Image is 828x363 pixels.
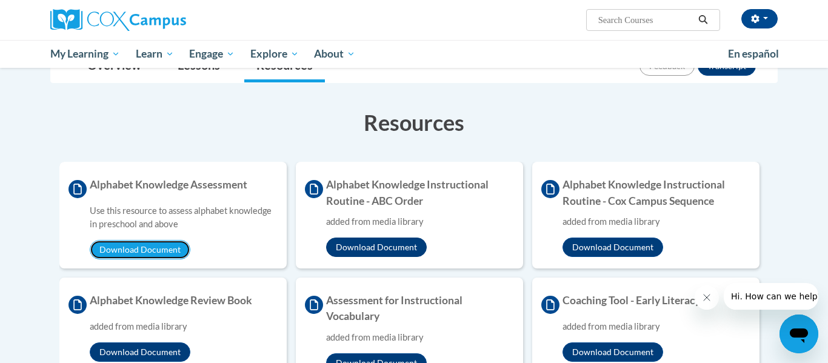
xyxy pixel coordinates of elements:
[724,283,818,310] iframe: Message from company
[307,40,364,68] a: About
[326,238,427,257] button: Download Document
[50,47,120,61] span: My Learning
[50,9,186,31] img: Cox Campus
[136,47,174,61] span: Learn
[541,293,750,314] h4: Coaching Tool - Early Literacy
[50,107,778,138] h3: Resources
[242,40,307,68] a: Explore
[720,41,787,67] a: En español
[326,331,514,344] div: added from media library
[563,215,750,228] div: added from media library
[694,13,712,27] button: Search
[780,315,818,353] iframe: Button to launch messaging window
[90,240,190,259] button: Download Document
[181,40,242,68] a: Engage
[563,238,663,257] button: Download Document
[128,40,182,68] a: Learn
[68,177,278,198] h4: Alphabet Knowledge Assessment
[68,293,278,314] h4: Alphabet Knowledge Review Book
[305,177,514,209] h4: Alphabet Knowledge Instructional Routine - ABC Order
[695,285,719,310] iframe: Close message
[90,320,278,333] div: added from media library
[50,9,281,31] a: Cox Campus
[728,47,779,60] span: En español
[563,320,750,333] div: added from media library
[741,9,778,28] button: Account Settings
[7,8,98,18] span: Hi. How can we help?
[305,293,514,325] h4: Assessment for Instructional Vocabulary
[32,40,796,68] div: Main menu
[189,47,235,61] span: Engage
[42,40,128,68] a: My Learning
[314,47,355,61] span: About
[597,13,694,27] input: Search Courses
[541,177,750,209] h4: Alphabet Knowledge Instructional Routine - Cox Campus Sequence
[250,47,299,61] span: Explore
[563,342,663,362] button: Download Document
[326,215,514,228] div: added from media library
[90,204,278,231] div: Use this resource to assess alphabet knowledge in preschool and above
[90,342,190,362] button: Download Document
